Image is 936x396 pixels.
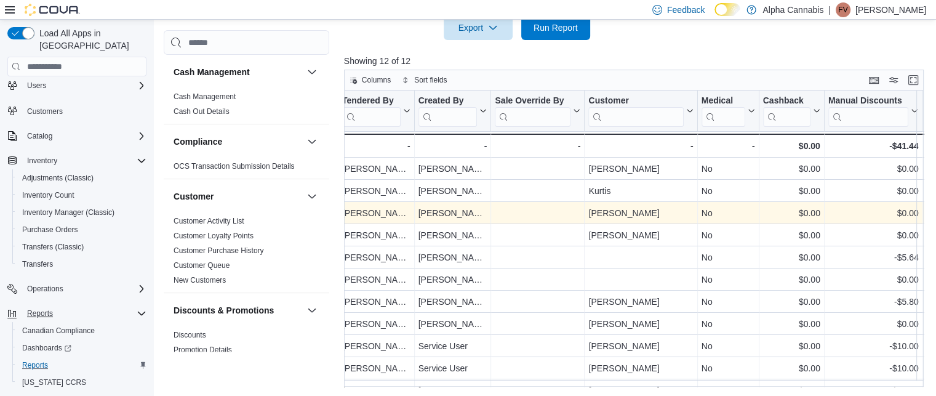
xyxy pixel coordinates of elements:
div: -$41.44 [828,139,918,153]
span: Purchase Orders [22,225,78,235]
button: Cash Management [174,66,302,78]
div: [PERSON_NAME] [342,294,410,309]
button: Users [22,78,51,93]
button: Cash Management [305,65,319,79]
div: $0.00 [828,161,919,176]
div: $0.00 [762,272,820,287]
button: Tendered By [342,95,410,127]
span: Transfers [17,257,146,272]
div: $0.00 [828,228,919,243]
button: Sale Override By [495,95,580,127]
button: Transfers [12,256,151,273]
button: Adjustments (Classic) [12,169,151,187]
div: $0.00 [762,161,820,176]
div: $0.00 [828,272,919,287]
span: Operations [22,281,146,296]
div: Cashback [762,95,810,127]
button: Inventory Count [12,187,151,204]
div: -$5.80 [828,294,919,309]
button: Customer [305,189,319,204]
a: Adjustments (Classic) [17,171,98,185]
div: -$5.64 [828,250,919,265]
button: Discounts & Promotions [305,303,319,318]
span: Customers [27,107,63,116]
span: Purchase Orders [17,222,146,237]
span: Customers [22,103,146,118]
button: Customer [588,95,693,127]
div: No [701,317,754,331]
button: Catalog [22,129,57,143]
div: [PERSON_NAME] [342,339,410,354]
span: Inventory [27,156,57,166]
div: [PERSON_NAME] [418,272,487,287]
button: Columns [345,73,396,87]
div: [PERSON_NAME] [418,294,487,309]
div: $0.00 [828,184,919,198]
h3: Compliance [174,135,222,148]
button: Users [2,77,151,94]
span: Adjustments (Classic) [17,171,146,185]
button: Operations [2,280,151,297]
span: Canadian Compliance [17,323,146,338]
span: Reports [17,358,146,373]
div: Francis Villeneuve [836,2,850,17]
button: Catalog [2,127,151,145]
div: [PERSON_NAME] [418,206,487,220]
span: Feedback [667,4,705,16]
div: No [701,250,754,265]
div: No [701,228,754,243]
div: $0.00 [762,184,820,198]
button: Canadian Compliance [12,322,151,339]
a: Cash Out Details [174,107,230,116]
div: Customer [588,95,683,127]
p: Alpha Cannabis [762,2,823,17]
div: Kurtis [588,184,693,198]
span: Reports [27,309,53,318]
div: $0.00 [762,339,820,354]
span: Cash Management [174,92,236,102]
div: Created By [418,95,477,127]
div: No [701,361,754,376]
a: Purchase Orders [17,222,83,237]
div: No [701,339,754,354]
span: Customer Activity List [174,216,244,226]
button: Inventory [22,153,62,168]
h3: Customer [174,190,214,203]
button: Compliance [305,134,319,149]
span: Catalog [27,131,52,141]
span: Load All Apps in [GEOGRAPHIC_DATA] [34,27,146,52]
div: $0.00 [762,228,820,243]
a: Transfers (Classic) [17,240,89,254]
a: Reports [17,358,53,373]
a: Cash Management [174,92,236,101]
img: Cova [25,4,80,16]
span: Customer Loyalty Points [174,231,254,241]
button: Cashback [762,95,820,127]
span: Dashboards [17,341,146,355]
p: | [828,2,831,17]
div: Medical [701,95,745,127]
input: Dark Mode [714,3,740,16]
span: Washington CCRS [17,375,146,390]
div: Customer [588,95,683,107]
div: $0.00 [828,206,919,220]
span: Inventory Manager (Classic) [17,205,146,220]
h3: Discounts & Promotions [174,304,274,317]
div: Sale Override By [495,95,570,107]
span: New Customers [174,275,226,285]
div: -$10.00 [828,361,919,376]
div: [PERSON_NAME] [588,161,693,176]
a: OCS Transaction Submission Details [174,162,295,171]
span: Canadian Compliance [22,326,95,336]
button: Customers [2,102,151,119]
div: Manual Discounts [828,95,908,107]
div: [PERSON_NAME] [342,161,410,176]
div: [PERSON_NAME] [588,294,693,309]
span: [US_STATE] CCRS [22,378,86,387]
div: [PERSON_NAME] [418,228,487,243]
div: - [588,139,693,153]
div: [PERSON_NAME] [588,228,693,243]
div: [PERSON_NAME] [342,272,410,287]
span: Promotion Details [174,345,232,355]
